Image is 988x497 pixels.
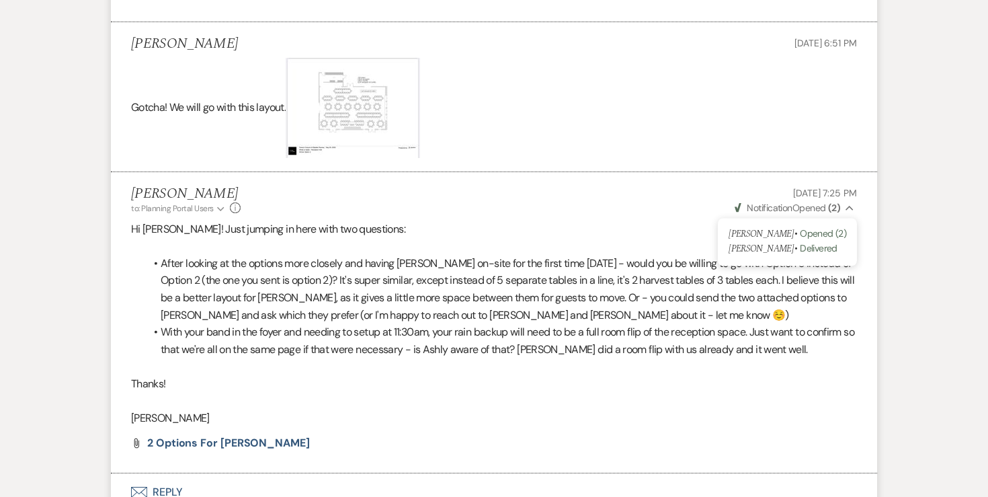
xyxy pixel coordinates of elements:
[145,323,857,358] li: With your band in the foyer and needing to setup at 11:30am, your rain backup will need to be a f...
[131,221,857,238] p: Hi [PERSON_NAME]! Just jumping in here with two questions:
[793,187,857,199] span: [DATE] 7:25 PM
[729,242,846,257] p: [PERSON_NAME] •
[729,227,846,241] p: [PERSON_NAME] •
[747,202,792,214] span: Notification
[131,186,241,202] h5: [PERSON_NAME]
[733,201,857,215] button: NotificationOpened (2)
[286,58,420,158] img: httpsmayflower-couple.s3.amazonaws.comuser2036123bbd5f2a-aab6-41a7-8fae-c1da7f76e034_Maddie8.18.2...
[735,202,840,214] span: Opened
[145,255,857,323] li: After looking at the options more closely and having [PERSON_NAME] on-site for the first time [DA...
[131,375,857,393] p: Thanks!
[131,410,857,427] p: [PERSON_NAME]
[800,227,846,239] span: Opened (2)
[131,203,214,214] span: to: Planning Portal Users
[794,37,857,49] span: [DATE] 6:51 PM
[131,58,857,158] p: Gotcha! We will go with this layout.
[800,243,837,255] span: Delivered
[131,202,227,215] button: to: Planning Portal Users
[131,36,238,52] h5: [PERSON_NAME]
[147,438,310,449] a: 2 Options for [PERSON_NAME]
[147,436,310,450] span: 2 Options for [PERSON_NAME]
[828,202,840,214] strong: ( 2 )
